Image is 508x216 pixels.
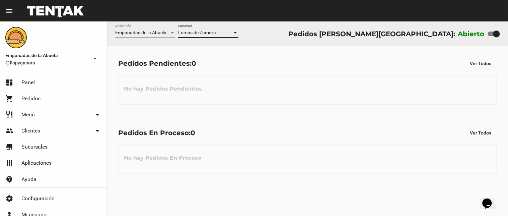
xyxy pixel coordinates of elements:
[5,175,13,183] mat-icon: contact_support
[465,57,497,69] button: Ver Todos
[118,127,195,138] div: Pedidos En Proceso:
[21,79,35,86] span: Panel
[5,195,13,203] mat-icon: settings
[21,95,41,102] span: Pedidos
[93,127,101,135] mat-icon: arrow_drop_down
[118,58,196,69] div: Pedidos Pendientes:
[5,95,13,103] mat-icon: shopping_cart
[470,130,492,136] span: Ver Todos
[191,129,195,137] span: 0
[5,7,13,15] mat-icon: menu
[115,30,166,35] span: Empanadas de la Abuela
[5,59,88,66] span: @flopyganora
[5,78,13,87] mat-icon: dashboard
[91,54,99,62] mat-icon: arrow_drop_down
[480,189,501,209] iframe: chat widget
[21,160,52,166] span: Aplicaciones
[21,176,37,183] span: Ayuda
[5,159,13,167] mat-icon: apps
[5,143,13,151] mat-icon: store
[21,127,40,134] span: Clientes
[5,27,27,48] img: f0136945-ed32-4f7c-91e3-a375bc4bb2c5.png
[178,30,216,35] span: Lomas de Zamora
[119,148,207,168] h3: No hay Pedidos En Proceso
[5,127,13,135] mat-icon: people
[119,79,207,99] h3: No hay Pedidos Pendientes
[21,195,55,202] span: Configuración
[470,61,492,66] span: Ver Todos
[93,111,101,119] mat-icon: arrow_drop_down
[288,29,455,39] div: Pedidos [PERSON_NAME][GEOGRAPHIC_DATA]:
[5,51,88,59] span: Empanadas de la Abuela
[21,144,48,150] span: Sucursales
[5,111,13,119] mat-icon: restaurant
[458,29,485,39] label: Abierto
[21,111,35,118] span: Menú
[465,127,497,139] button: Ver Todos
[192,59,196,67] span: 0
